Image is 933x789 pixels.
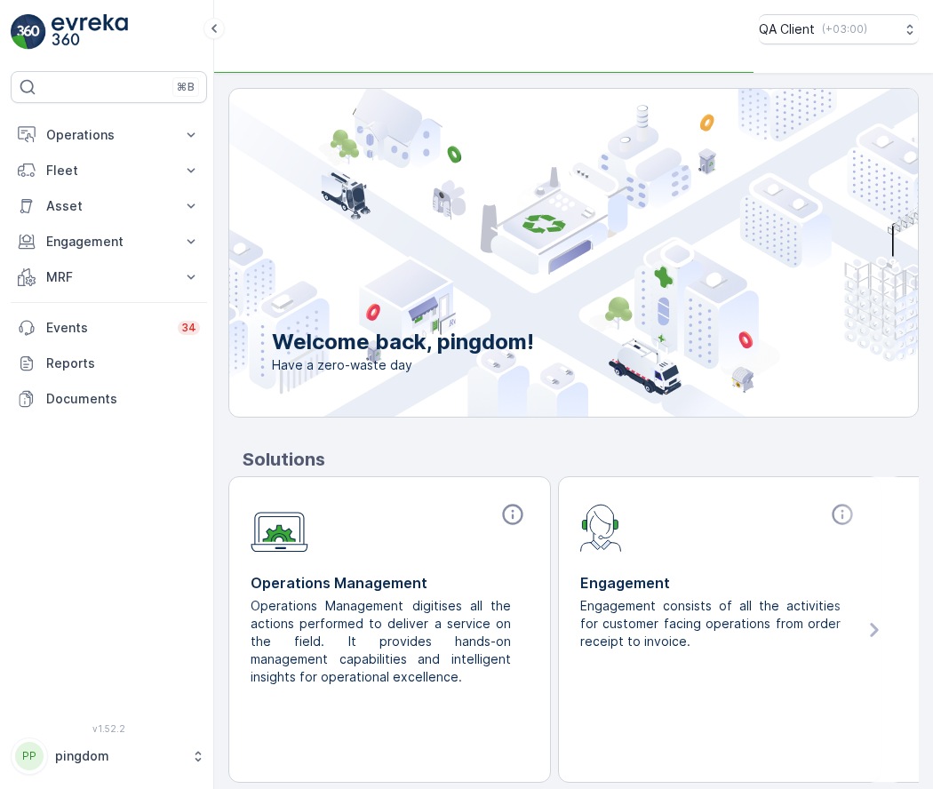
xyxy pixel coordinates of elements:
button: PPpingdom [11,737,207,775]
p: QA Client [759,20,815,38]
p: Engagement consists of all the activities for customer facing operations from order receipt to in... [580,597,844,650]
img: module-icon [580,502,622,552]
a: Documents [11,381,207,417]
button: MRF [11,259,207,295]
img: logo_light-DOdMpM7g.png [52,14,128,50]
p: Operations [46,126,171,144]
p: MRF [46,268,171,286]
p: Reports [46,355,200,372]
span: v 1.52.2 [11,723,207,734]
p: Engagement [580,572,858,594]
span: Have a zero-waste day [272,356,534,374]
img: module-icon [251,502,308,553]
p: Operations Management [251,572,529,594]
img: city illustration [149,89,918,417]
p: Operations Management digitises all the actions performed to deliver a service on the field. It p... [251,597,514,686]
div: PP [15,742,44,770]
p: ( +03:00 ) [822,22,867,36]
button: Operations [11,117,207,153]
button: Engagement [11,224,207,259]
p: Fleet [46,162,171,179]
a: Events34 [11,310,207,346]
p: Welcome back, pingdom! [272,328,534,356]
p: Documents [46,390,200,408]
p: Solutions [243,446,919,473]
button: Fleet [11,153,207,188]
a: Reports [11,346,207,381]
p: Engagement [46,233,171,251]
p: Asset [46,197,171,215]
img: logo [11,14,46,50]
p: ⌘B [177,80,195,94]
button: Asset [11,188,207,224]
p: pingdom [55,747,182,765]
button: QA Client(+03:00) [759,14,919,44]
p: Events [46,319,167,337]
p: 34 [181,321,196,335]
